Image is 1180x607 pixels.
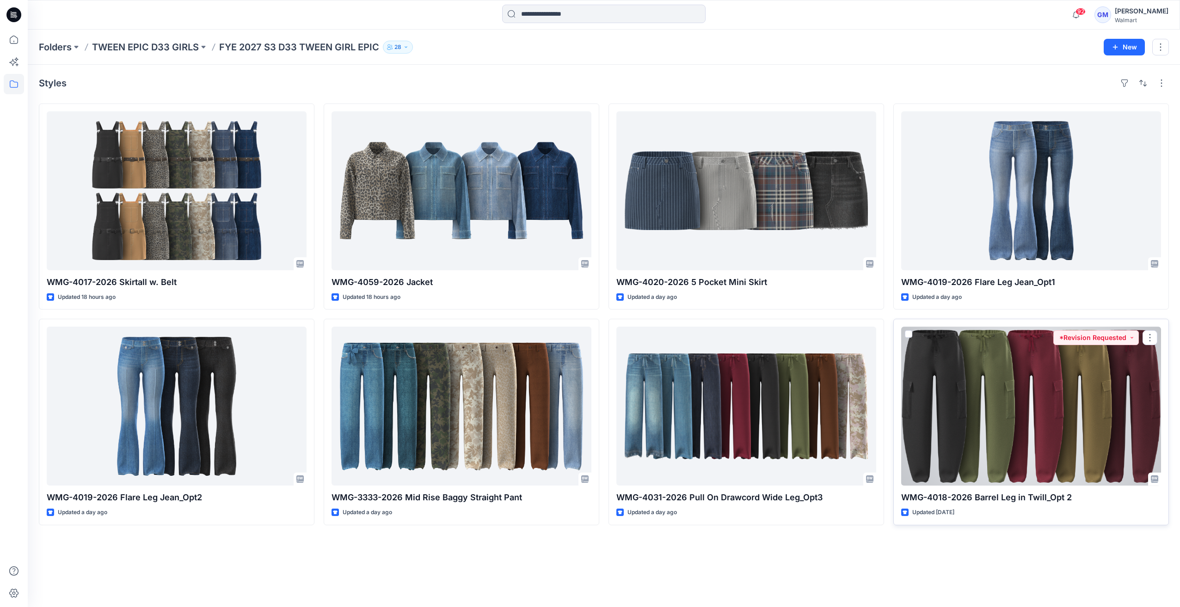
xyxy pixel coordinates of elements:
[912,292,962,302] p: Updated a day ago
[47,111,307,270] a: WMG-4017-2026 Skirtall w. Belt
[1094,6,1111,23] div: GM
[627,508,677,517] p: Updated a day ago
[92,41,199,54] a: TWEEN EPIC D33 GIRLS
[343,508,392,517] p: Updated a day ago
[58,292,116,302] p: Updated 18 hours ago
[901,491,1161,504] p: WMG-4018-2026 Barrel Leg in Twill_Opt 2
[343,292,400,302] p: Updated 18 hours ago
[616,111,876,270] a: WMG-4020-2026 5 Pocket Mini Skirt
[394,42,401,52] p: 28
[627,292,677,302] p: Updated a day ago
[1115,17,1168,24] div: Walmart
[39,78,67,89] h4: Styles
[47,276,307,289] p: WMG-4017-2026 Skirtall w. Belt
[332,491,591,504] p: WMG-3333-2026 Mid Rise Baggy Straight Pant
[912,508,954,517] p: Updated [DATE]
[1076,8,1086,15] span: 92
[901,111,1161,270] a: WMG-4019-2026 Flare Leg Jean_Opt1
[39,41,72,54] a: Folders
[901,276,1161,289] p: WMG-4019-2026 Flare Leg Jean_Opt1
[616,327,876,486] a: WMG-4031-2026 Pull On Drawcord Wide Leg_Opt3
[332,111,591,270] a: WMG-4059-2026 Jacket
[332,276,591,289] p: WMG-4059-2026 Jacket
[47,327,307,486] a: WMG-4019-2026 Flare Leg Jean_Opt2
[58,508,107,517] p: Updated a day ago
[47,491,307,504] p: WMG-4019-2026 Flare Leg Jean_Opt2
[616,276,876,289] p: WMG-4020-2026 5 Pocket Mini Skirt
[1115,6,1168,17] div: [PERSON_NAME]
[383,41,413,54] button: 28
[1104,39,1145,55] button: New
[219,41,379,54] p: FYE 2027 S3 D33 TWEEN GIRL EPIC
[332,327,591,486] a: WMG-3333-2026 Mid Rise Baggy Straight Pant
[901,327,1161,486] a: WMG-4018-2026 Barrel Leg in Twill_Opt 2
[616,491,876,504] p: WMG-4031-2026 Pull On Drawcord Wide Leg_Opt3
